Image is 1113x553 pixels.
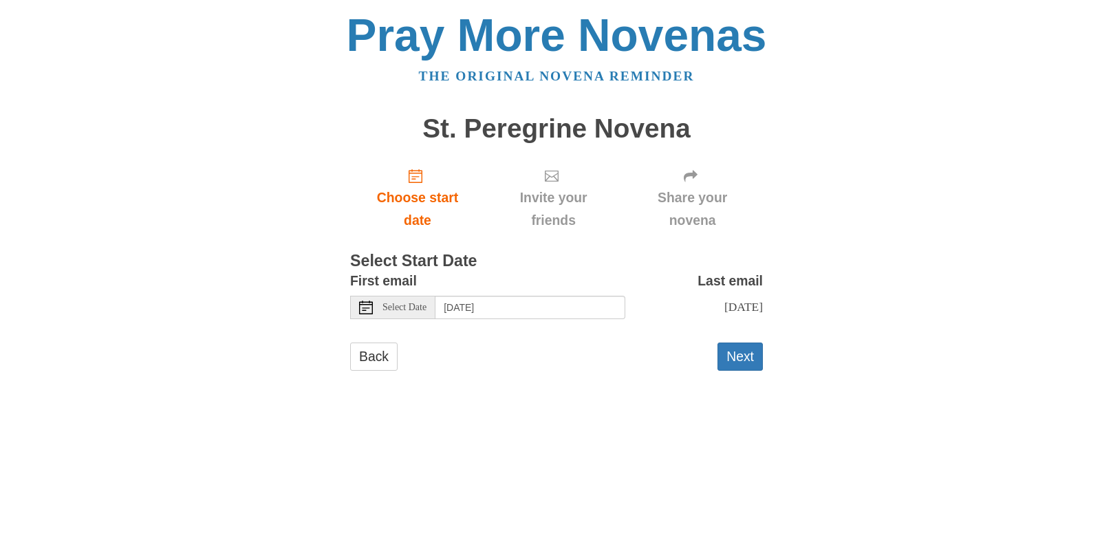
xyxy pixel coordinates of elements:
[350,343,398,371] a: Back
[350,270,417,292] label: First email
[350,157,485,239] a: Choose start date
[485,157,622,239] div: Click "Next" to confirm your start date first.
[382,303,426,312] span: Select Date
[698,270,763,292] label: Last email
[724,300,763,314] span: [DATE]
[622,157,763,239] div: Click "Next" to confirm your start date first.
[419,69,695,83] a: The original novena reminder
[636,186,749,232] span: Share your novena
[499,186,608,232] span: Invite your friends
[350,114,763,144] h1: St. Peregrine Novena
[350,252,763,270] h3: Select Start Date
[364,186,471,232] span: Choose start date
[347,10,767,61] a: Pray More Novenas
[717,343,763,371] button: Next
